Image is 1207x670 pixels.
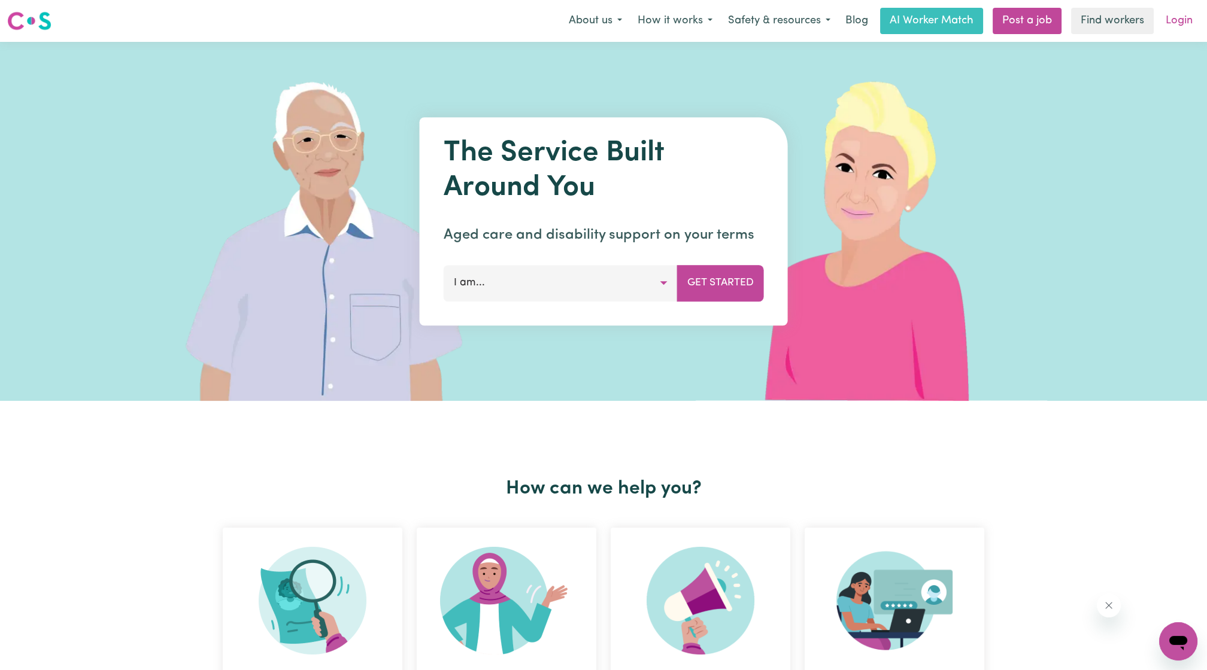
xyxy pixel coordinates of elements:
[216,477,991,500] h2: How can we help you?
[647,547,754,654] img: Refer
[444,265,678,301] button: I am...
[1159,622,1197,660] iframe: Button to launch messaging window
[444,136,764,205] h1: The Service Built Around You
[838,8,875,34] a: Blog
[1097,593,1121,617] iframe: Close message
[561,8,630,33] button: About us
[7,8,72,18] span: Need any help?
[259,547,366,654] img: Search
[836,547,953,654] img: Provider
[720,8,838,33] button: Safety & resources
[440,547,573,654] img: Become Worker
[993,8,1062,34] a: Post a job
[7,10,51,32] img: Careseekers logo
[630,8,720,33] button: How it works
[880,8,983,34] a: AI Worker Match
[444,224,764,246] p: Aged care and disability support on your terms
[677,265,764,301] button: Get Started
[7,7,51,35] a: Careseekers logo
[1071,8,1154,34] a: Find workers
[1159,8,1200,34] a: Login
